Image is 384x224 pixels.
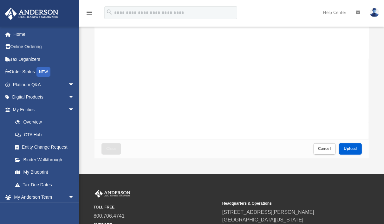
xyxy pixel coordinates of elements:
[370,8,379,17] img: User Pic
[4,66,84,79] a: Order StatusNEW
[9,166,81,179] a: My Blueprint
[3,8,60,20] img: Anderson Advisors Platinum Portal
[101,143,121,154] button: Close
[222,217,303,222] a: [GEOGRAPHIC_DATA][US_STATE]
[9,153,84,166] a: Binder Walkthrough
[339,143,362,154] button: Upload
[222,201,347,206] small: Headquarters & Operations
[4,91,84,104] a: Digital Productsarrow_drop_down
[4,191,81,204] a: My Anderson Teamarrow_drop_down
[68,78,81,91] span: arrow_drop_down
[4,53,84,66] a: Tax Organizers
[94,190,132,198] img: Anderson Advisors Platinum Portal
[9,128,84,141] a: CTA Hub
[344,147,357,150] span: Upload
[68,91,81,104] span: arrow_drop_down
[9,116,84,129] a: Overview
[86,12,93,16] a: menu
[86,9,93,16] i: menu
[9,141,84,154] a: Entity Change Request
[106,9,113,16] i: search
[4,41,84,53] a: Online Ordering
[36,67,50,77] div: NEW
[318,147,331,150] span: Cancel
[68,191,81,204] span: arrow_drop_down
[9,178,84,191] a: Tax Due Dates
[314,143,336,154] button: Cancel
[222,209,314,215] a: [STREET_ADDRESS][PERSON_NAME]
[94,204,218,210] small: TOLL FREE
[94,213,125,219] a: 800.706.4741
[68,103,81,116] span: arrow_drop_down
[4,78,84,91] a: Platinum Q&Aarrow_drop_down
[106,147,116,150] span: Close
[4,28,84,41] a: Home
[4,103,84,116] a: My Entitiesarrow_drop_down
